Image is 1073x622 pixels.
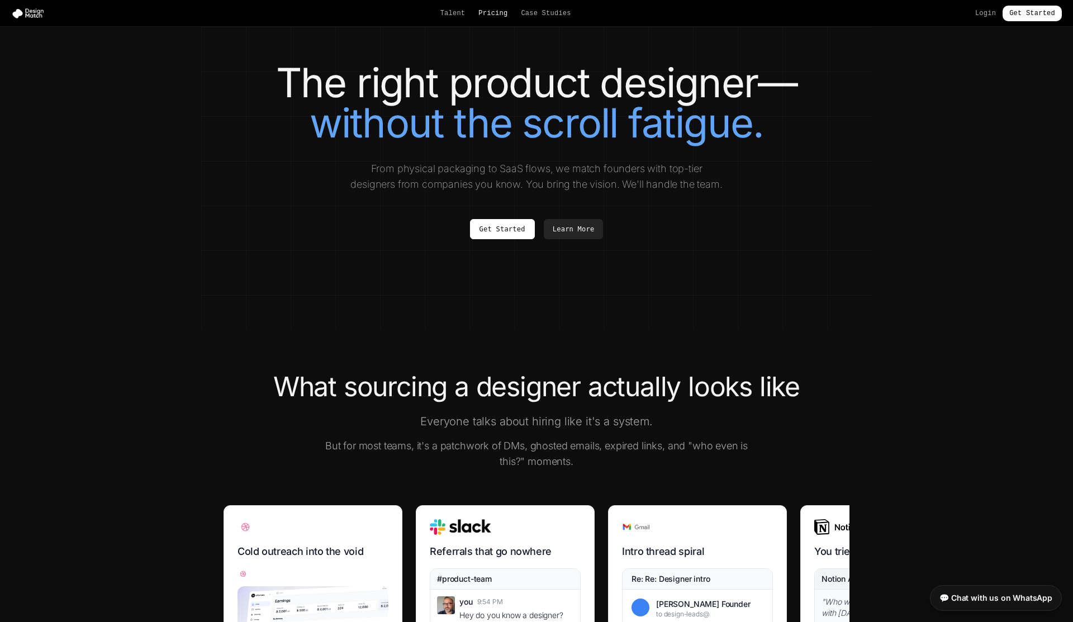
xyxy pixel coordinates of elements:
[632,573,710,585] div: Re: Re: Designer intro
[822,573,856,585] div: Notion AI
[544,219,604,239] a: Learn More
[11,8,49,19] img: Design Match
[238,568,249,580] img: Dribbble
[310,98,763,147] span: without the scroll fatigue.
[477,597,503,606] span: 9:54 PM
[814,544,965,559] h3: You tried to get organized
[238,519,253,535] img: Dribbble
[930,585,1062,611] a: 💬 Chat with us on WhatsApp
[622,544,773,559] h3: Intro thread spiral
[975,9,996,18] a: Login
[440,9,466,18] a: Talent
[1003,6,1062,21] a: Get Started
[470,219,535,239] a: Get Started
[656,599,763,610] div: [PERSON_NAME] Founder
[814,519,860,535] img: Notion
[224,63,849,143] h1: The right product designer—
[822,596,958,619] div: " Who was that designer we worked with [DATE]? "
[656,610,763,619] div: to design-leads@
[349,161,724,192] p: From physical packaging to SaaS flows, we match founders with top-tier designers from companies y...
[322,414,751,429] p: Everyone talks about hiring like it's a system.
[521,9,571,18] a: Case Studies
[430,544,581,559] h3: Referrals that go nowhere
[322,438,751,469] p: But for most teams, it's a patchwork of DMs, ghosted emails, expired links, and "who even is this...
[437,596,455,614] img: You
[459,596,473,607] span: you
[437,573,492,585] span: #product-team
[224,373,849,400] h2: What sourcing a designer actually looks like
[430,519,491,535] img: Slack
[478,9,507,18] a: Pricing
[238,544,388,559] h3: Cold outreach into the void
[622,519,650,535] img: Gmail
